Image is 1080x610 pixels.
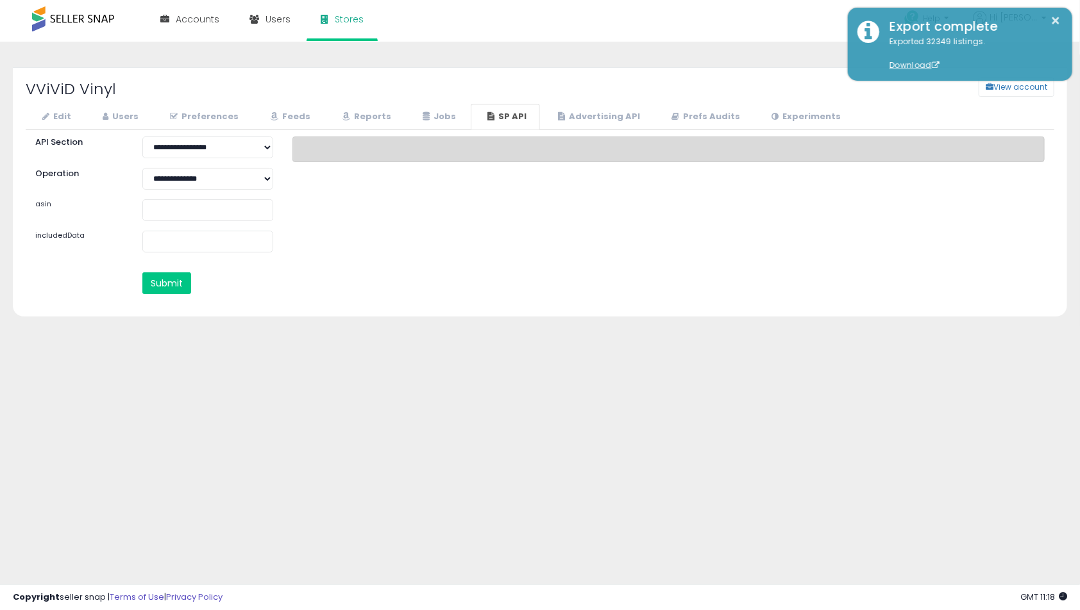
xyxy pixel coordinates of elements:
[110,591,164,603] a: Terms of Use
[153,104,252,130] a: Preferences
[26,231,133,241] label: includedData
[253,104,324,130] a: Feeds
[266,13,291,26] span: Users
[406,104,469,130] a: Jobs
[13,591,60,603] strong: Copyright
[26,199,133,210] label: asin
[16,81,453,97] h2: VViViD Vinyl
[755,104,854,130] a: Experiments
[176,13,219,26] span: Accounts
[969,78,988,97] a: View account
[142,272,191,294] button: Submit
[13,591,223,604] div: seller snap | |
[890,60,940,70] a: Download
[471,104,540,130] a: SP API
[880,17,1063,36] div: Export complete
[1051,13,1061,29] button: ×
[86,104,152,130] a: Users
[1020,591,1067,603] span: 2025-09-6 11:18 GMT
[166,591,223,603] a: Privacy Policy
[325,104,405,130] a: Reports
[26,136,133,149] label: API Section
[979,78,1054,97] button: View account
[541,104,654,130] a: Advertising API
[26,104,85,130] a: Edit
[655,104,754,130] a: Prefs Audits
[26,168,133,180] label: Operation
[335,13,364,26] span: Stores
[880,36,1063,72] div: Exported 32349 listings.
